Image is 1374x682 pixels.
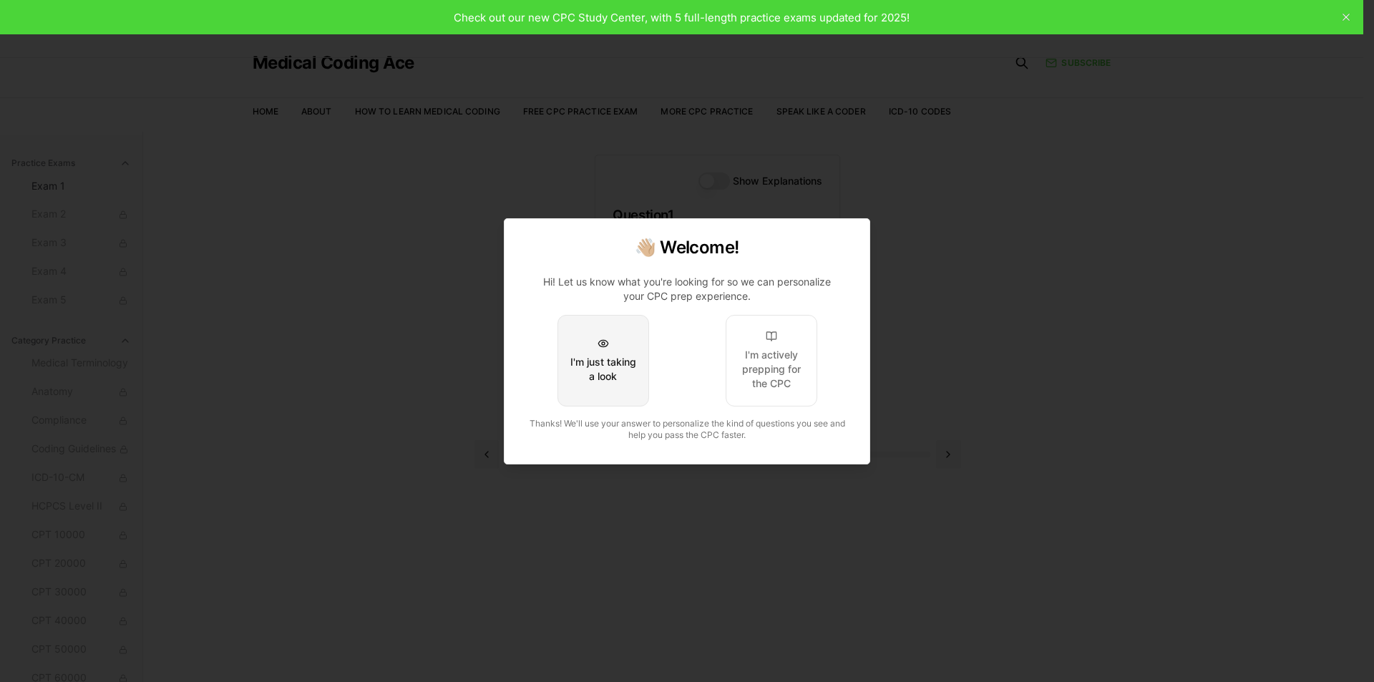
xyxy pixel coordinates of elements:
h2: 👋🏼 Welcome! [522,236,852,259]
button: I'm just taking a look [557,315,649,406]
div: I'm just taking a look [570,355,637,384]
span: Thanks! We'll use your answer to personalize the kind of questions you see and help you pass the ... [530,418,845,440]
button: I'm actively prepping for the CPC [726,315,817,406]
div: I'm actively prepping for the CPC [738,348,805,391]
p: Hi! Let us know what you're looking for so we can personalize your CPC prep experience. [533,275,841,303]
